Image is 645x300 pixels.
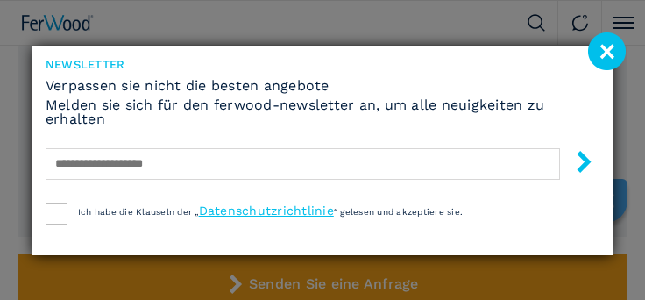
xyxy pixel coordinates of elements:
[199,204,334,218] a: Datenschutzrichtlinie
[334,207,463,217] span: “ gelesen und akzeptiere sie.
[78,207,199,217] span: Ich habe die Klauseln der „
[46,79,599,93] span: Verpassen sie nicht die besten angebote
[46,59,599,70] span: Newsletter
[556,144,595,185] button: submit-button
[46,98,599,126] h6: Melden sie sich für den ferwood-newsletter an, um alle neuigkeiten zu erhalten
